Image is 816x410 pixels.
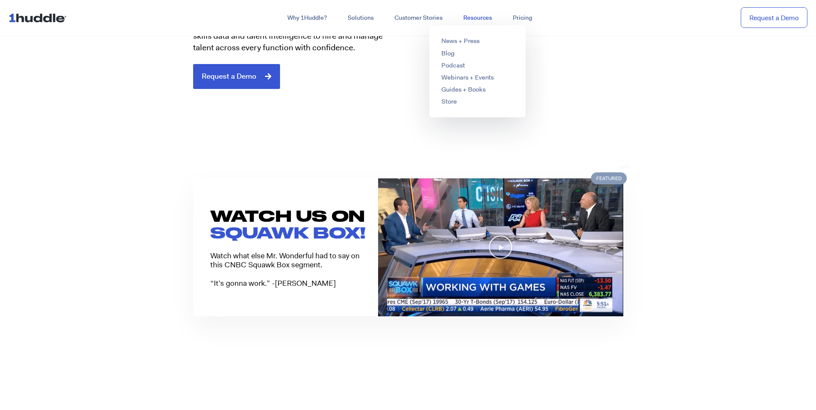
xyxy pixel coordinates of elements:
h3: SQUAWK BOX! [210,223,378,243]
img: ... [9,9,70,26]
a: Request a Demo [193,64,280,89]
a: Customer Stories [384,10,453,26]
p: Our games arm your organization with comprehensive skills data and talent intelligence to hire an... [193,19,402,53]
a: Resources [453,10,502,26]
a: Podcast [441,61,465,70]
p: Watch what else Mr. Wonderful had to say on this CNBC Squawk Box segment. [210,251,361,269]
a: Why 1Huddle? [277,10,337,26]
h3: WATCH US ON [210,206,378,226]
a: Webinars + Events [441,73,494,82]
a: Guides + Books [441,85,486,94]
a: Solutions [337,10,384,26]
a: Request a Demo [741,7,807,28]
a: Blog [441,49,455,58]
div: Play Video [488,235,513,260]
span: Featured [591,172,627,184]
a: Store [441,97,457,106]
a: Pricing [502,10,542,26]
a: News + Press [441,37,480,45]
p: “It’s gonna work.” -[PERSON_NAME] [210,278,361,289]
span: Request a Demo [202,73,256,80]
